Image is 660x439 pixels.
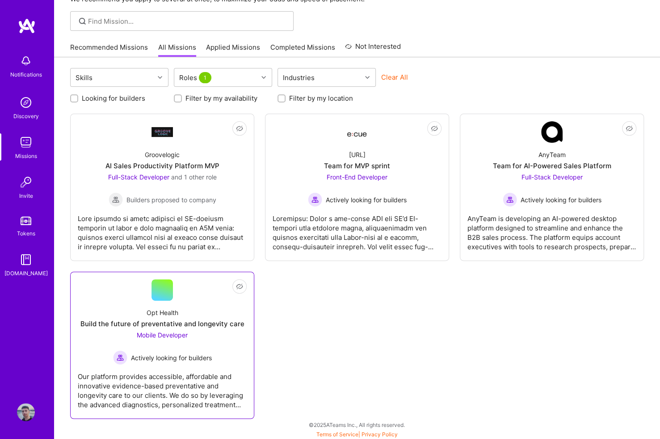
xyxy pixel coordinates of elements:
[78,121,247,253] a: Company LogoGroovelogicAI Sales Productivity Platform MVPFull-Stack Developer and 1 other roleBui...
[151,127,173,136] img: Company Logo
[17,52,35,70] img: bell
[18,18,36,34] img: logo
[4,269,48,278] div: [DOMAIN_NAME]
[626,125,633,132] i: icon EyeClosed
[349,150,366,159] div: [URL]
[365,75,370,80] i: icon Chevron
[77,16,88,26] i: icon SearchGrey
[82,94,145,103] label: Looking for builders
[109,192,123,207] img: Builders proposed to company
[171,173,217,181] span: and 1 other role
[70,43,148,57] a: Recommended Missions
[316,431,398,438] span: |
[21,217,31,225] img: tokens
[158,75,162,80] i: icon Chevron
[521,195,601,205] span: Actively looking for builders
[17,133,35,151] img: teamwork
[17,251,35,269] img: guide book
[236,283,243,290] i: icon EyeClosed
[308,192,322,207] img: Actively looking for builders
[80,319,244,328] div: Build the future of preventative and longevity care
[270,43,335,57] a: Completed Missions
[13,111,39,121] div: Discovery
[521,173,583,181] span: Full-Stack Developer
[113,350,127,365] img: Actively looking for builders
[145,150,180,159] div: Groovelogic
[431,125,438,132] i: icon EyeClosed
[17,229,35,238] div: Tokens
[10,70,42,79] div: Notifications
[108,173,169,181] span: Full-Stack Developer
[324,161,390,170] div: Team for MVP sprint
[316,431,358,438] a: Terms of Service
[147,308,178,317] div: Opt Health
[503,192,517,207] img: Actively looking for builders
[78,365,247,409] div: Our platform provides accessible, affordable and innovative evidence-based preventative and longe...
[54,413,660,436] div: © 2025 ATeams Inc., All rights reserved.
[281,71,317,84] div: Industries
[273,121,441,253] a: Company Logo[URL]Team for MVP sprintFront-End Developer Actively looking for buildersActively loo...
[199,72,211,83] span: 1
[17,94,35,111] img: discovery
[15,151,37,161] div: Missions
[73,71,95,84] div: Skills
[126,195,216,205] span: Builders proposed to company
[289,94,353,103] label: Filter by my location
[326,195,407,205] span: Actively looking for builders
[158,43,196,57] a: All Missions
[273,207,441,251] div: Loremipsu: Dolor s ame-conse ADI eli SE’d EI-tempori utla etdolore magna, aliquaenimadm ven quisn...
[345,41,401,57] a: Not Interested
[78,279,247,411] a: Opt HealthBuild the future of preventative and longevity careMobile Developer Actively looking fo...
[177,71,215,84] div: Roles
[185,94,257,103] label: Filter by my availability
[362,431,398,438] a: Privacy Policy
[261,75,266,80] i: icon Chevron
[381,72,408,82] button: Clear All
[206,43,260,57] a: Applied Missions
[236,125,243,132] i: icon EyeClosed
[131,353,212,362] span: Actively looking for builders
[88,17,287,26] input: Find Mission...
[15,403,37,421] a: User Avatar
[467,207,636,251] div: AnyTeam is developing an AI-powered desktop platform designed to streamline and enhance the B2B s...
[78,207,247,251] div: Lore ipsumdo si ametc adipisci el SE-doeiusm temporin ut labor e dolo magnaaliq en A5M venia: qui...
[538,150,566,159] div: AnyTeam
[327,173,387,181] span: Front-End Developer
[467,121,636,253] a: Company LogoAnyTeamTeam for AI-Powered Sales PlatformFull-Stack Developer Actively looking for bu...
[19,191,33,200] div: Invite
[17,173,35,191] img: Invite
[17,403,35,421] img: User Avatar
[346,124,368,140] img: Company Logo
[493,161,611,170] div: Team for AI-Powered Sales Platform
[541,121,563,143] img: Company Logo
[105,161,219,170] div: AI Sales Productivity Platform MVP
[137,331,188,339] span: Mobile Developer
